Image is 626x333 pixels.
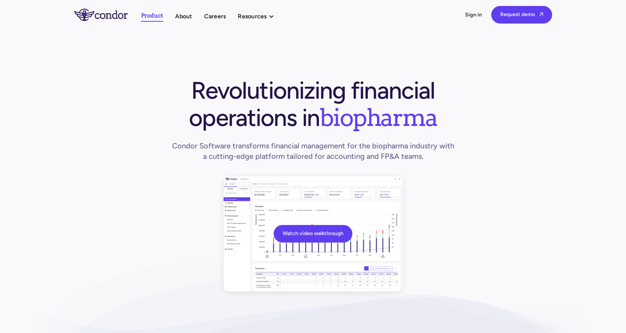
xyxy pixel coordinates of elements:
[491,6,552,24] a: Request demo
[320,103,437,132] span: biopharma
[238,11,281,21] div: Resources
[175,11,192,21] a: About
[465,11,482,19] a: Sign in
[539,12,543,17] span: 
[238,11,267,21] div: Resources
[204,11,226,21] a: Careers
[274,225,352,243] a: Watch video walkthrough
[170,141,457,161] h1: Condor Software transforms financial management for the biopharma industry with a cutting-edge pl...
[170,77,457,131] h1: Revolutionizing financial operations in
[141,11,163,22] a: Product
[74,9,141,21] a: home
